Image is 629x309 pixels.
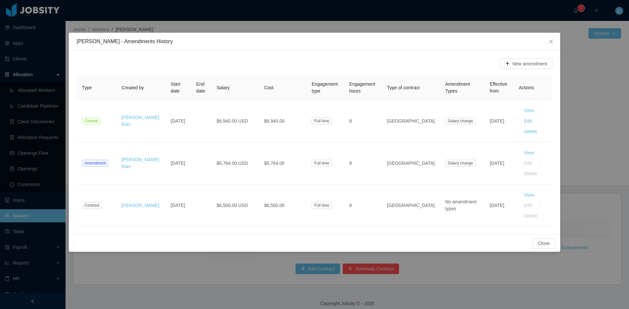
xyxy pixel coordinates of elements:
span: Full time [312,117,332,125]
a: [PERSON_NAME] [122,203,159,208]
span: Salary change [445,160,476,167]
span: Full time [312,202,332,209]
span: Actions [519,85,534,90]
span: Engagement type [312,81,337,94]
td: [DATE] [165,184,191,227]
span: Effective from [490,81,507,94]
span: 8 [349,203,352,208]
span: 8 [349,118,352,124]
span: Salary [217,85,230,90]
span: Contract [82,202,102,209]
span: $6,764.00 [264,161,284,166]
button: View [519,147,539,158]
button: Edit [519,158,537,168]
span: Cost [264,85,274,90]
span: Type [82,85,92,90]
span: $6,500.00 USD [217,203,248,208]
td: [DATE] [485,142,514,184]
span: Created by [122,85,144,90]
td: [DATE] [485,100,514,142]
span: Amendment Types [445,81,470,94]
td: [GEOGRAPHIC_DATA] [382,184,440,227]
span: Full time [312,160,332,167]
td: [GEOGRAPHIC_DATA] [382,100,440,142]
span: 8 [349,161,352,166]
span: Current [82,117,100,125]
span: No amendment types [445,199,477,211]
span: Amendment [82,160,108,167]
span: Start date [171,81,181,94]
div: [PERSON_NAME] - Amendments History [77,38,552,45]
td: [GEOGRAPHIC_DATA] [382,142,440,184]
i: icon: close [548,39,554,44]
button: View [519,105,539,116]
span: End date [196,81,205,94]
span: Salary change [445,117,476,125]
td: [DATE] [165,142,191,184]
button: Close [533,238,555,249]
button: Edit [519,116,537,126]
a: [PERSON_NAME] Rais [122,115,159,127]
td: [DATE] [485,184,514,227]
button: icon: plusNew amendment [500,59,552,69]
button: Delete [519,126,543,137]
span: $6,940.00 [264,118,284,124]
button: Edit [519,200,537,211]
span: Engagement hours [349,81,375,94]
a: [PERSON_NAME] Rais [122,157,159,169]
span: $6,940.00 USD [217,118,248,124]
button: View [519,190,539,200]
span: Type of contract [387,85,420,90]
span: $6,764.00 USD [217,161,248,166]
td: [DATE] [165,100,191,142]
span: $6,500.00 [264,203,284,208]
button: Close [542,33,560,51]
